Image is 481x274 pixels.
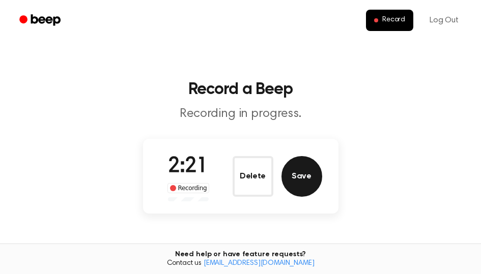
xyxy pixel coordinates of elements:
[167,183,210,193] div: Recording
[12,81,469,98] h1: Record a Beep
[204,260,315,267] a: [EMAIL_ADDRESS][DOMAIN_NAME]
[382,16,405,25] span: Record
[12,11,70,31] a: Beep
[233,156,273,197] button: Delete Audio Record
[281,156,322,197] button: Save Audio Record
[366,10,413,31] button: Record
[6,259,475,268] span: Contact us
[419,8,469,33] a: Log Out
[45,106,436,123] p: Recording in progress.
[168,156,209,177] span: 2:21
